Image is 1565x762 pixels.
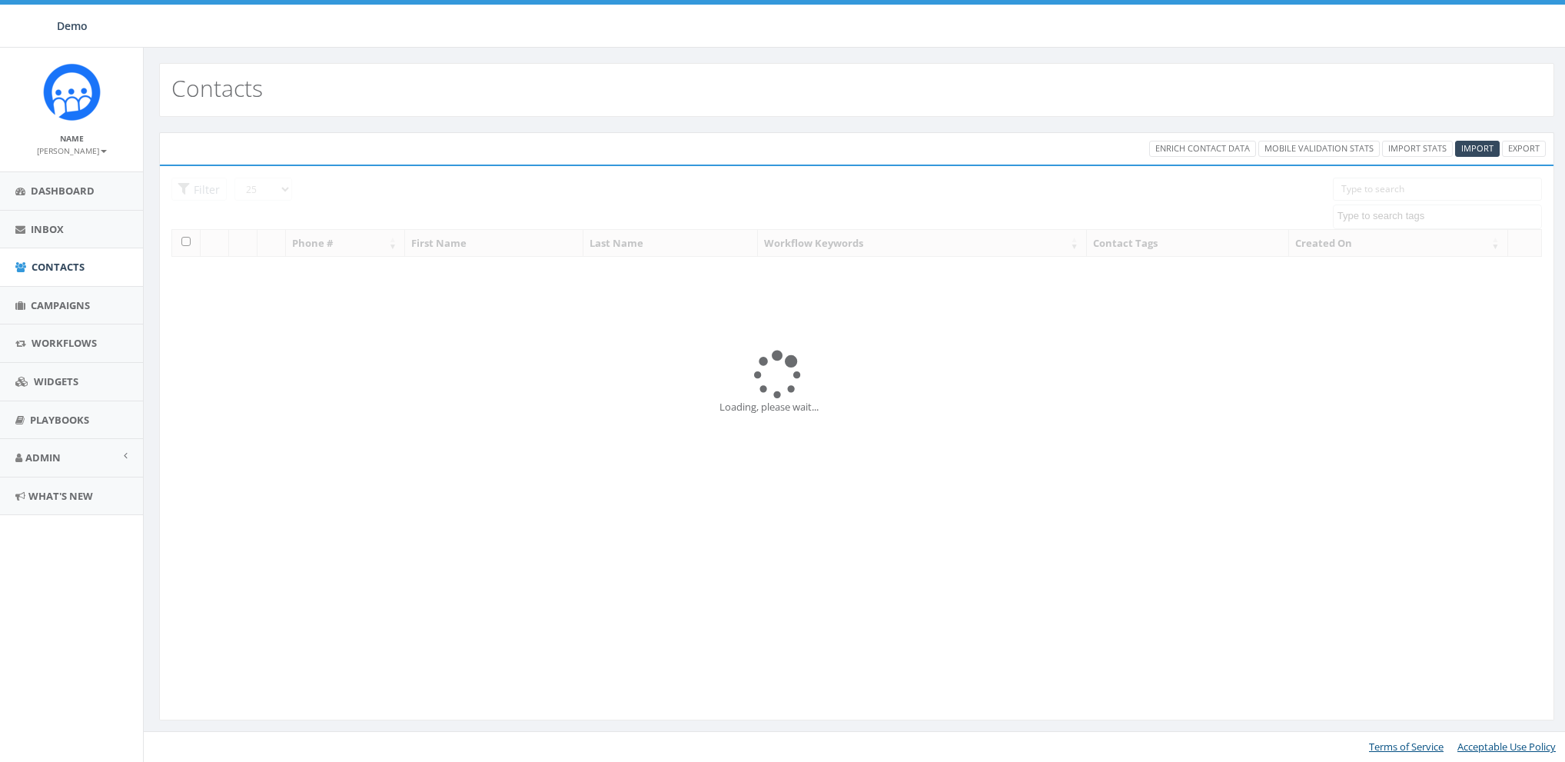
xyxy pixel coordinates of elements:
span: Campaigns [31,298,90,312]
span: Playbooks [30,413,89,427]
span: Widgets [34,374,78,388]
small: Name [60,133,84,144]
h2: Contacts [171,75,263,101]
span: CSV files only [1461,142,1494,154]
a: Import Stats [1382,141,1453,157]
span: Inbox [31,222,64,236]
span: Contacts [32,260,85,274]
img: Icon_1.png [43,63,101,121]
small: [PERSON_NAME] [37,145,107,156]
a: Enrich Contact Data [1149,141,1256,157]
a: Acceptable Use Policy [1457,740,1556,754]
a: Terms of Service [1369,740,1444,754]
div: Loading, please wait... [719,400,994,414]
span: Import [1461,142,1494,154]
a: [PERSON_NAME] [37,143,107,157]
span: Workflows [32,336,97,350]
span: What's New [28,489,93,503]
span: Admin [25,451,61,464]
span: Dashboard [31,184,95,198]
span: Demo [57,18,88,33]
a: Mobile Validation Stats [1258,141,1380,157]
a: Import [1455,141,1500,157]
span: Enrich Contact Data [1155,142,1250,154]
a: Export [1502,141,1546,157]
